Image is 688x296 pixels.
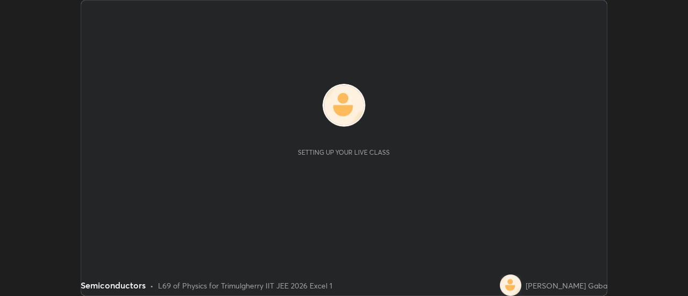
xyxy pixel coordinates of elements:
div: [PERSON_NAME] Gaba [526,280,607,291]
div: L69 of Physics for Trimulgherry IIT JEE 2026 Excel 1 [158,280,332,291]
img: ee2751fcab3e493bb05435c8ccc7e9b6.jpg [322,84,365,127]
div: Setting up your live class [298,148,390,156]
div: • [150,280,154,291]
img: ee2751fcab3e493bb05435c8ccc7e9b6.jpg [500,275,521,296]
div: Semiconductors [81,279,146,292]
